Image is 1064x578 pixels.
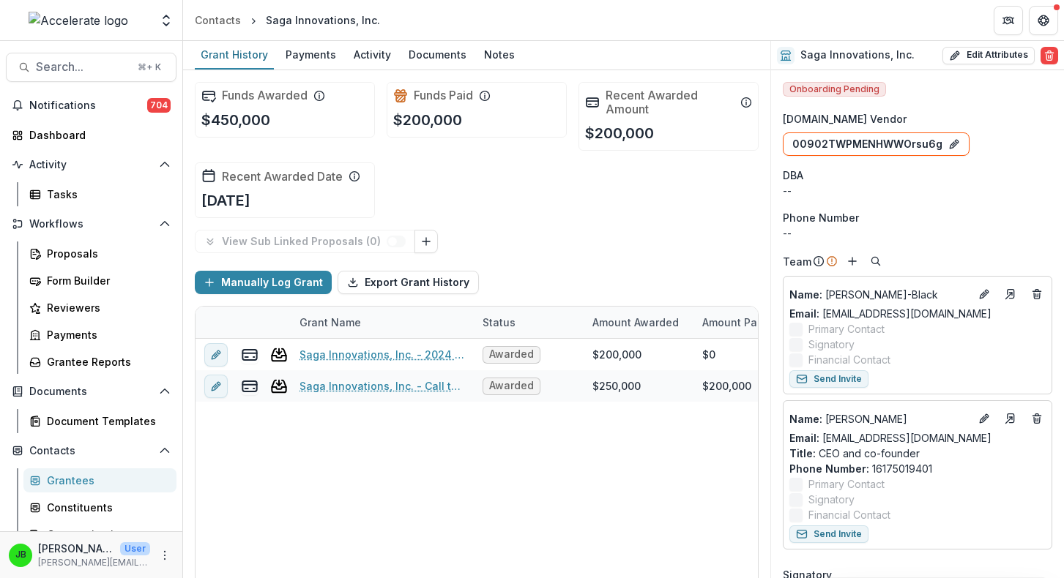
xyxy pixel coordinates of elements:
[702,315,767,330] p: Amount Paid
[789,370,868,388] button: Send Invite
[489,348,534,361] span: Awarded
[120,542,150,555] p: User
[195,41,274,70] a: Grant History
[348,44,397,65] div: Activity
[6,212,176,236] button: Open Workflows
[29,386,153,398] span: Documents
[195,271,332,294] button: Manually Log Grant
[584,315,688,330] div: Amount Awarded
[783,225,1052,241] div: --
[23,350,176,374] a: Grantee Reports
[702,378,751,394] div: $200,000
[47,327,165,342] div: Payments
[291,315,370,330] div: Grant Name
[414,89,473,102] h2: Funds Paid
[23,468,176,492] a: Grantees
[6,123,176,147] a: Dashboard
[994,6,1023,35] button: Partners
[300,378,465,394] a: Saga Innovations, Inc. - Call to Effective Action - 1
[1029,6,1058,35] button: Get Help
[47,300,165,315] div: Reviewers
[291,307,474,338] div: Grant Name
[280,41,342,70] a: Payments
[47,246,165,261] div: Proposals
[975,410,993,427] button: Edit
[414,230,438,253] button: Link Grants
[783,82,886,97] span: Onboarding Pending
[47,187,165,202] div: Tasks
[808,476,885,492] span: Primary Contact
[241,346,258,364] button: view-payments
[693,307,803,338] div: Amount Paid
[204,343,228,367] button: edit
[800,49,915,61] h2: Saga Innovations, Inc.
[592,378,641,394] div: $250,000
[348,41,397,70] a: Activity
[23,522,176,547] a: Communications
[195,12,241,28] div: Contacts
[789,462,869,475] span: Phone Number :
[592,347,641,362] div: $200,000
[300,347,465,362] a: Saga Innovations, Inc. - 2024 - Call to Effective Action - 1
[47,273,165,288] div: Form Builder
[783,183,1052,198] div: --
[474,307,584,338] div: Status
[808,337,855,352] span: Signatory
[789,411,970,427] a: Name: [PERSON_NAME]
[47,473,165,488] div: Grantees
[6,53,176,82] button: Search...
[23,296,176,320] a: Reviewers
[789,447,816,459] span: Title :
[147,98,171,113] span: 704
[6,94,176,117] button: Notifications704
[606,89,734,116] h2: Recent Awarded Amount
[783,168,803,183] span: DBA
[29,218,153,230] span: Workflows
[23,182,176,206] a: Tasks
[489,380,534,392] span: Awarded
[6,439,176,462] button: Open Contacts
[474,315,524,330] div: Status
[189,10,386,31] nav: breadcrumb
[789,287,970,302] p: [PERSON_NAME]-Black
[156,6,176,35] button: Open entity switcher
[222,236,387,248] p: View Sub Linked Proposals ( 0 )
[808,352,890,367] span: Financial Contact
[23,495,176,519] a: Constituents
[403,44,472,65] div: Documents
[942,47,1035,64] button: Edit Attributes
[47,500,165,515] div: Constituents
[808,507,890,522] span: Financial Contact
[47,354,165,369] div: Grantee Reports
[241,378,258,395] button: view-payments
[789,413,822,425] span: Name :
[23,241,176,266] a: Proposals
[393,109,462,131] p: $200,000
[478,41,521,70] a: Notes
[23,409,176,433] a: Document Templates
[789,287,970,302] a: Name: [PERSON_NAME]-Black
[478,44,521,65] div: Notes
[6,380,176,403] button: Open Documents
[808,492,855,507] span: Signatory
[789,461,1046,476] p: 16175019401
[789,288,822,301] span: Name :
[783,132,970,156] button: 00902TWPMENHWWOrsu6g
[844,252,861,270] button: Add
[783,254,811,269] p: Team
[156,547,174,564] button: More
[222,89,308,102] h2: Funds Awarded
[789,306,992,321] a: Email: [EMAIL_ADDRESS][DOMAIN_NAME]
[189,10,247,31] a: Contacts
[195,230,415,253] button: View Sub Linked Proposals (0)
[867,252,885,270] button: Search
[36,60,129,74] span: Search...
[204,375,228,398] button: edit
[999,407,1022,430] a: Go to contact
[783,111,907,127] span: [DOMAIN_NAME] Vendor
[29,445,153,457] span: Contacts
[38,556,150,569] p: [PERSON_NAME][EMAIL_ADDRESS][PERSON_NAME][DOMAIN_NAME]
[584,307,693,338] div: Amount Awarded
[789,411,970,427] p: [PERSON_NAME]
